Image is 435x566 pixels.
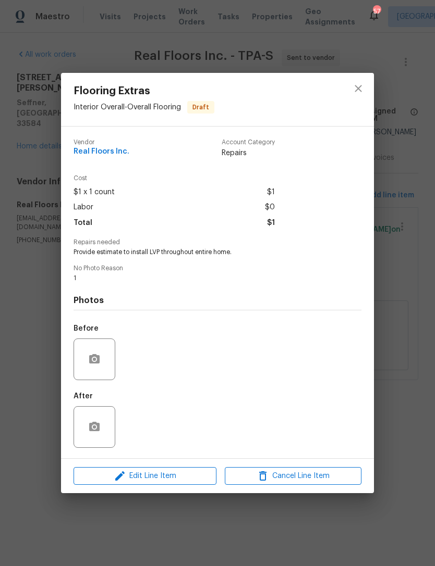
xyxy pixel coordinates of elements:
[74,248,333,257] span: Provide estimate to install LVP throughout entire home.
[74,325,99,332] h5: Before
[74,104,181,111] span: Interior Overall - Overall Flooring
[74,239,361,246] span: Repairs needed
[74,216,92,231] span: Total
[267,216,275,231] span: $1
[74,393,93,400] h5: After
[74,265,361,272] span: No Photo Reason
[74,148,129,156] span: Real Floors Inc.
[74,175,275,182] span: Cost
[74,200,93,215] span: Labor
[225,467,361,485] button: Cancel Line Item
[228,470,358,483] span: Cancel Line Item
[74,295,361,306] h4: Photos
[74,185,115,200] span: $1 x 1 count
[346,76,371,101] button: close
[188,102,213,112] span: Draft
[222,139,275,146] span: Account Category
[373,6,380,17] div: 57
[74,139,129,146] span: Vendor
[77,470,213,483] span: Edit Line Item
[74,467,216,485] button: Edit Line Item
[74,85,214,97] span: Flooring Extras
[265,200,275,215] span: $0
[267,185,275,200] span: $1
[222,148,275,158] span: Repairs
[74,274,333,283] span: 1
